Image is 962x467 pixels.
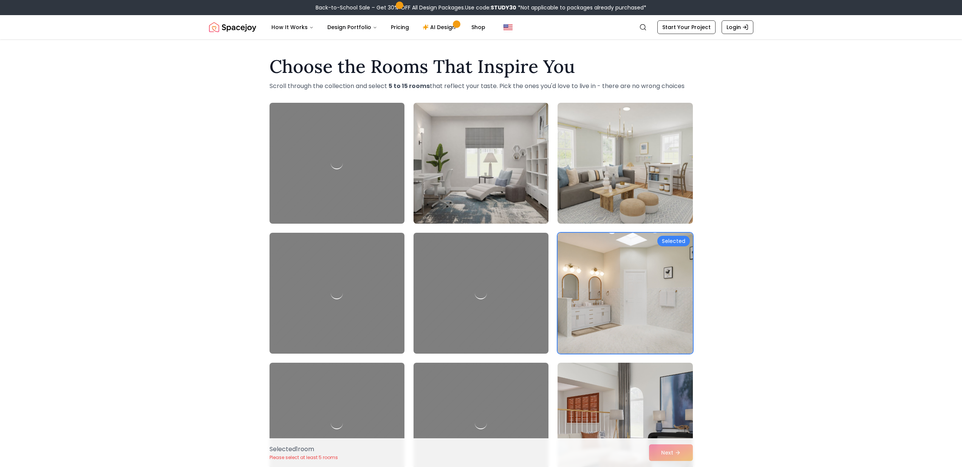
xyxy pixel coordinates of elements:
div: Back-to-School Sale – Get 30% OFF All Design Packages. [316,4,646,11]
a: Start Your Project [657,20,716,34]
h1: Choose the Rooms That Inspire You [270,57,693,76]
p: Selected 1 room [270,445,338,454]
strong: 5 to 15 rooms [389,82,430,90]
a: Spacejoy [209,20,256,35]
img: United States [503,23,513,32]
a: AI Design [417,20,464,35]
p: Please select at least 5 rooms [270,455,338,461]
button: How It Works [265,20,320,35]
b: STUDY30 [491,4,516,11]
div: Selected [657,236,690,246]
nav: Main [265,20,491,35]
button: Design Portfolio [321,20,383,35]
img: Spacejoy Logo [209,20,256,35]
nav: Global [209,15,753,39]
a: Shop [465,20,491,35]
img: Room room-3 [558,103,692,224]
img: Room room-2 [410,100,552,227]
span: *Not applicable to packages already purchased* [516,4,646,11]
img: Room room-6 [558,233,692,354]
span: Use code: [465,4,516,11]
a: Pricing [385,20,415,35]
p: Scroll through the collection and select that reflect your taste. Pick the ones you'd love to liv... [270,82,693,91]
a: Login [722,20,753,34]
